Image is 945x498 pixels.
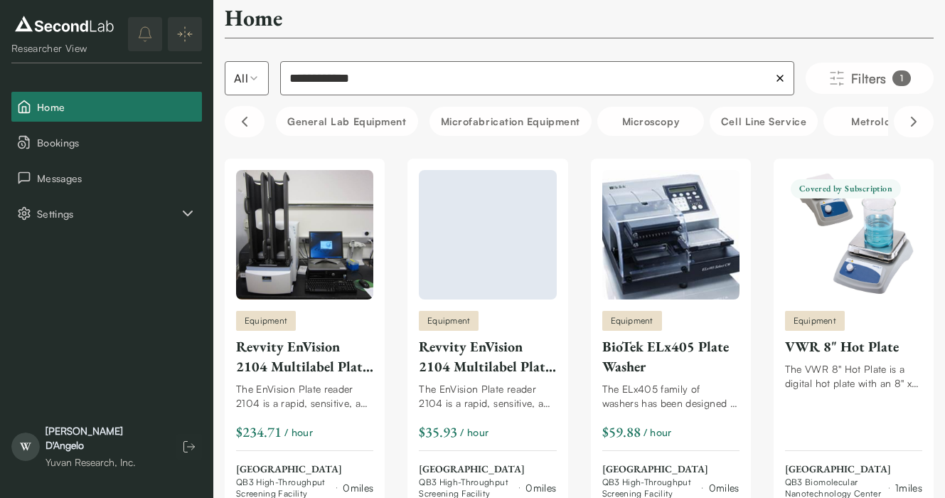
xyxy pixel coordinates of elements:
div: Yuvan Research, Inc. [46,455,162,470]
button: Messages [11,163,202,193]
div: Revvity EnVision 2104 Multilabel Plate Reader (extended use) [419,337,556,376]
span: [GEOGRAPHIC_DATA] [602,462,740,477]
img: Revvity EnVision 2104 Multilabel Plate Reader [236,170,373,300]
div: The VWR 8" Hot Plate is a digital hot plate with an 8" x 8" ceramic top. It has a variety of feat... [785,362,922,391]
h2: Home [225,4,282,32]
div: BioTek ELx405 Plate Washer [602,337,740,376]
button: Filters [806,63,934,94]
div: The ELx405 family of washers has been designed to meet the challenges of various applications, re... [602,382,740,410]
button: Bookings [11,127,202,157]
img: VWR 8" Hot Plate [785,170,922,300]
div: VWR 8" Hot Plate [785,337,922,356]
div: 0 miles [343,480,373,495]
span: [GEOGRAPHIC_DATA] [236,462,373,477]
span: Equipment [611,314,653,327]
button: Cell line service [710,107,818,136]
span: / hour [284,425,313,440]
div: The EnVision Plate reader 2104 is a rapid, sensitive, and versatile multi-use plate reader that a... [419,382,556,410]
span: Bookings [37,135,196,150]
span: / hour [460,425,488,440]
span: Equipment [245,314,287,327]
button: Scroll left [225,106,265,137]
div: [PERSON_NAME] D'Angelo [46,424,162,452]
img: logo [11,13,117,36]
div: $59.88 [602,422,641,442]
button: Expand/Collapse sidebar [168,17,202,51]
button: Scroll right [894,106,934,137]
span: [GEOGRAPHIC_DATA] [785,462,922,477]
span: Equipment [427,314,470,327]
span: W [11,433,40,461]
button: Settings [11,198,202,228]
span: Home [37,100,196,115]
button: General Lab equipment [276,107,418,136]
span: Filters [851,68,887,88]
div: Settings sub items [11,198,202,228]
div: 1 [892,70,911,86]
span: Equipment [794,314,836,327]
div: 0 miles [525,480,556,495]
div: $35.93 [419,422,457,442]
div: 1 miles [895,480,922,495]
button: notifications [128,17,162,51]
img: BioTek ELx405 Plate Washer [602,170,740,300]
button: Metrology [823,107,930,136]
button: Log out [176,434,202,460]
button: Select listing type [225,61,269,95]
div: Revvity EnVision 2104 Multilabel Plate Reader [236,337,373,376]
span: Settings [37,206,179,221]
button: Microscopy [597,107,704,136]
div: $234.71 [236,422,282,442]
div: The EnVision Plate reader 2104 is a rapid, sensitive, and versatile multi-use plate reader that a... [236,382,373,410]
div: Researcher View [11,41,117,55]
span: [GEOGRAPHIC_DATA] [419,462,556,477]
button: Microfabrication Equipment [429,107,592,136]
div: 0 miles [709,480,740,495]
button: Home [11,92,202,122]
span: Messages [37,171,196,186]
span: Covered by Subscription [791,179,901,198]
span: / hour [644,425,672,440]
